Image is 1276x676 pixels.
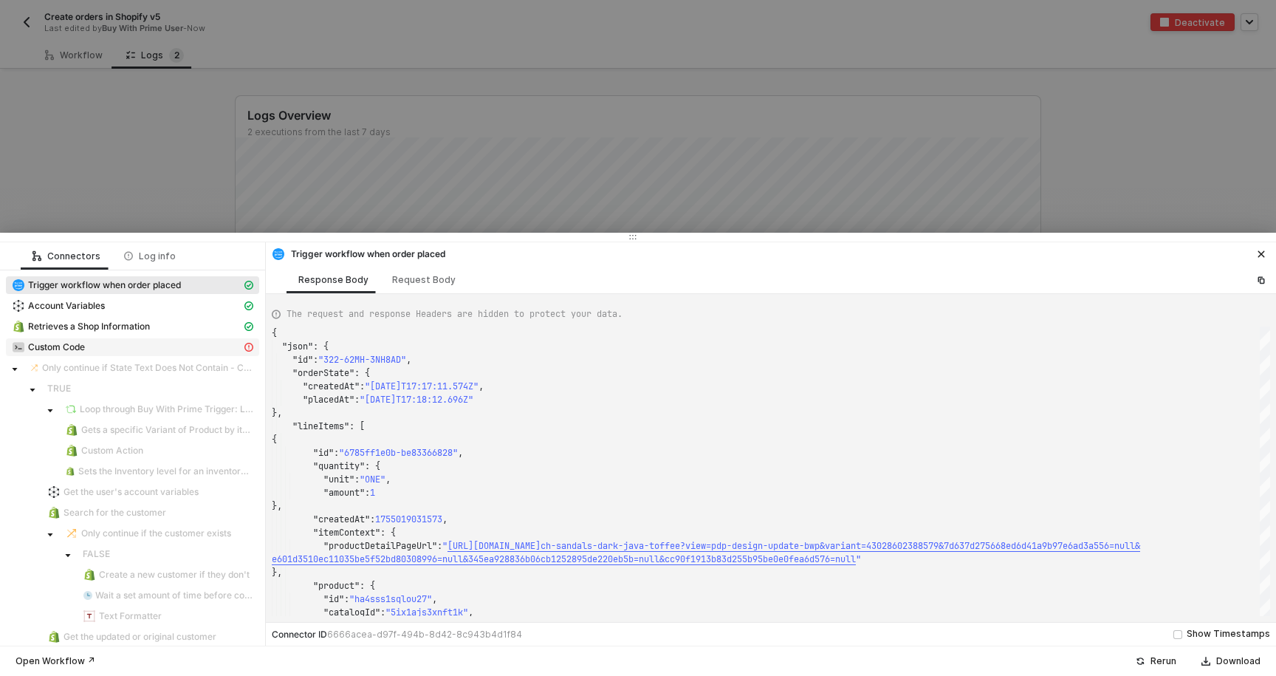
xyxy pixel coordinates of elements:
div: Connector ID [272,629,522,641]
div: Connectors [32,250,100,262]
span: }, [272,567,282,578]
span: Sets the Inventory level for an inventory item at a location [59,462,259,480]
span: Get the updated or original customer [41,628,259,646]
span: " [442,540,447,552]
div: Show Timestamps [1187,627,1270,641]
span: "id" [313,447,334,459]
span: icon-success-page [1136,657,1145,666]
span: Text Formatter [99,610,162,622]
span: Gets a specific Variant of Product by its ID [81,424,253,436]
span: icon-download [1201,657,1210,666]
img: integration-icon [13,279,24,291]
span: Only continue if State Text Does Not Contain - Case Sensitive CANCELLED [42,362,253,374]
span: Custom Action [59,442,259,460]
span: ch-sandals-dark-java-toffee?view=pdp-design-update [541,540,799,552]
span: "lineItems" [292,420,349,432]
span: "unit" [323,474,354,485]
img: integration-icon [272,248,284,260]
span: "5ix1ajs3xnft1k" [385,607,468,618]
span: : { [313,341,329,352]
span: , [406,354,411,366]
div: Open Workflow ↗ [16,655,95,667]
span: Get the user's account variables [41,483,259,501]
span: " [856,553,861,565]
span: FALSE [83,548,110,560]
span: "json" [282,341,313,352]
span: Get the updated or original customer [64,631,216,643]
span: : { [365,460,380,472]
span: icon-cards [244,322,253,331]
div: Request Body [392,274,456,286]
img: integration-icon [66,403,76,415]
span: "productDetailPageUrl" [323,540,437,552]
img: integration-icon [13,341,24,353]
span: "placedAt" [303,394,354,406]
span: { [272,434,277,445]
span: Trigger workflow when order placed [28,279,181,291]
span: "product" [313,580,360,592]
span: : [354,394,360,406]
span: 06cb1252895de220eb5b=null&cc90f1913b83d255b95be0e0 [530,553,789,565]
span: , [468,607,473,618]
span: Retrieves a Shop Information [6,318,259,335]
span: Loop through Buy With Prime Trigger: Line Items [80,403,253,415]
span: "[DATE]T17:18:12.696Z" [360,394,473,406]
span: : [344,593,349,605]
span: Custom Code [6,338,259,356]
span: icon-cards [244,281,253,290]
span: Custom Code [28,341,85,353]
div: Trigger workflow when order placed [272,247,445,261]
span: caret-down [11,366,18,373]
span: e601d3510ec11035be5f52bd80308996=null&345ea928836b [272,553,530,565]
span: 1 [370,487,375,499]
span: "322-62MH-3NH8AD" [318,354,406,366]
div: Log info [124,250,176,262]
span: "6785ff1e0b-be83366828" [339,447,458,459]
span: , [385,474,391,485]
span: : [354,474,360,485]
span: Retrieves a Shop Information [28,321,150,332]
span: Loop through Buy With Prime Trigger: Line Items [59,400,259,418]
button: Open Workflow ↗ [6,652,105,670]
img: integration-icon [83,590,92,601]
span: : [313,354,318,366]
span: The request and response Headers are hidden to protect your data. [287,307,622,321]
span: [URL][DOMAIN_NAME] [447,540,541,552]
span: 6666acea-d97f-494b-8d42-8c943b4d1f84 [327,629,522,640]
span: , [432,593,437,605]
span: Custom Action [81,445,143,457]
span: : [334,447,339,459]
span: caret-down [47,531,54,539]
span: caret-down [64,552,72,559]
span: icon-copy-paste [1257,276,1266,284]
div: Rerun [1150,655,1176,667]
span: Account Variables [28,300,105,312]
img: integration-icon [48,486,60,498]
button: Download [1192,652,1270,670]
span: icon-drag-indicator [628,233,637,242]
img: integration-icon [83,569,95,581]
span: : [365,487,370,499]
span: : [370,513,375,525]
div: Response Body [298,274,368,286]
span: TRUE [41,380,259,397]
span: Get the user's account variables [64,486,199,498]
span: Gets a specific Variant of Product by its ID [59,421,259,439]
span: , [458,447,463,459]
span: Wait a set amount of time before continuing workflow [77,587,259,604]
span: , [478,380,484,392]
div: Download [1216,655,1260,667]
span: : { [380,527,396,539]
span: }, [272,500,282,512]
span: "amount" [323,487,365,499]
span: Only continue if State Text Does Not Contain - Case Sensitive CANCELLED [24,359,259,377]
img: integration-icon [48,631,60,643]
span: "[DATE]T17:17:11.574Z" [365,380,478,392]
span: fea6d576=null [789,553,856,565]
span: "id" [292,354,313,366]
span: icon-logic [32,252,41,261]
span: Create a new customer if they don't [99,569,250,581]
span: { [272,327,277,339]
img: integration-icon [83,610,95,622]
span: "createdAt" [313,513,370,525]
